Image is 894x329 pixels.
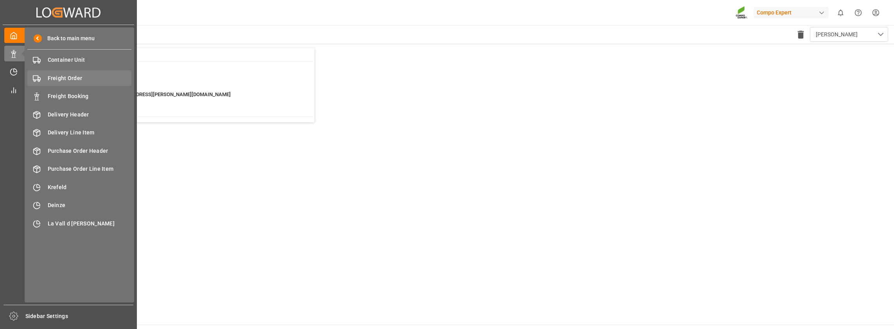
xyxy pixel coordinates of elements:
[48,147,132,155] span: Purchase Order Header
[27,143,131,158] a: Purchase Order Header
[27,198,131,213] a: Deinze
[70,91,231,97] span: : [PERSON_NAME][EMAIL_ADDRESS][PERSON_NAME][DOMAIN_NAME]
[27,216,131,231] a: La Vall d [PERSON_NAME]
[48,129,132,137] span: Delivery Line Item
[48,165,132,173] span: Purchase Order Line Item
[25,312,134,320] span: Sidebar Settings
[48,220,132,228] span: La Vall d [PERSON_NAME]
[810,27,888,42] button: open menu
[27,70,131,86] a: Freight Order
[48,92,132,100] span: Freight Booking
[48,111,132,119] span: Delivery Header
[4,82,133,97] a: My Reports
[4,64,133,79] a: Timeslot Management
[27,52,131,68] a: Container Unit
[4,28,133,43] a: My Cockpit
[27,125,131,140] a: Delivery Line Item
[48,183,132,191] span: Krefeld
[48,201,132,209] span: Deinze
[48,74,132,82] span: Freight Order
[27,89,131,104] a: Freight Booking
[42,34,95,43] span: Back to main menu
[27,107,131,122] a: Delivery Header
[48,56,132,64] span: Container Unit
[27,161,131,177] a: Purchase Order Line Item
[816,30,858,39] span: [PERSON_NAME]
[27,179,131,195] a: Krefeld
